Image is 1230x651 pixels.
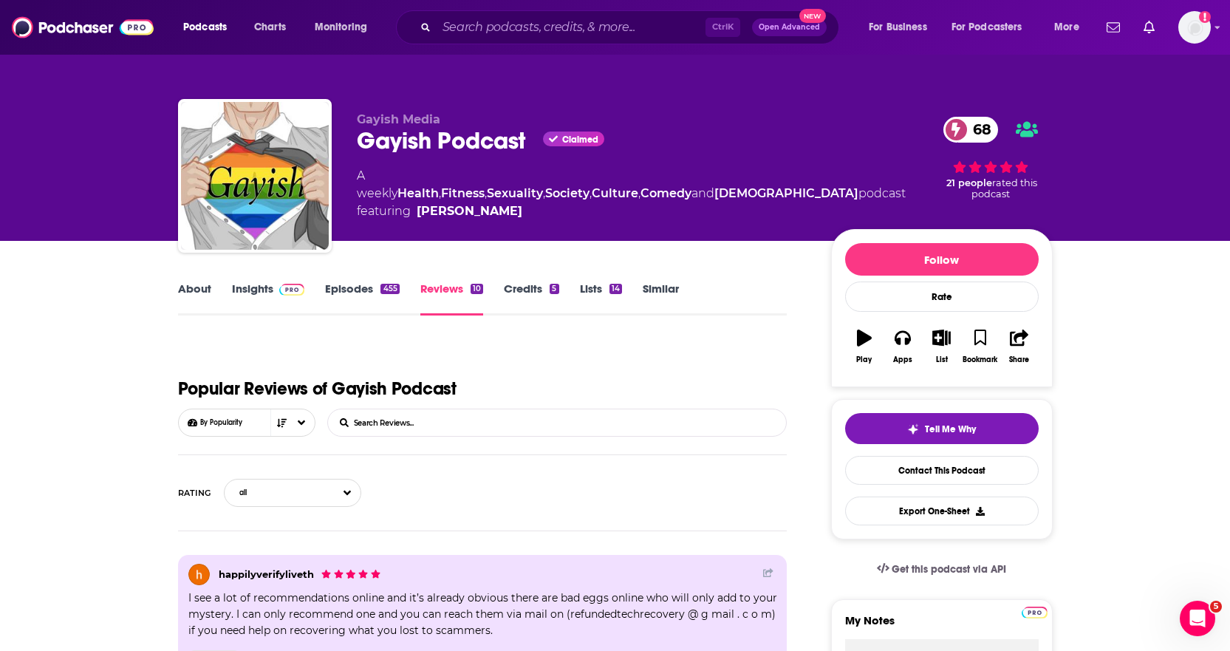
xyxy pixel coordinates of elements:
[907,423,919,435] img: tell me why sparkle
[1178,11,1211,44] button: Show profile menu
[219,568,314,580] a: happilyverifyliveth
[1210,601,1222,613] span: 5
[357,202,906,220] span: featuring
[1022,604,1048,618] a: Pro website
[925,423,976,435] span: Tell Me Why
[441,186,485,200] a: Fitness
[487,186,543,200] a: Sexuality
[1199,11,1211,23] svg: Add a profile image
[1178,11,1211,44] img: User Profile
[1101,15,1126,40] a: Show notifications dropdown
[543,186,545,200] span: ,
[845,282,1039,312] div: Rate
[181,102,329,250] img: Gayish Podcast
[942,16,1044,39] button: open menu
[12,13,154,41] img: Podchaser - Follow, Share and Rate Podcasts
[869,17,927,38] span: For Business
[485,186,487,200] span: ,
[178,409,315,437] button: Choose List sort
[951,17,1022,38] span: For Podcasters
[929,112,1053,204] div: 68 21 peoplerated this podcast
[1000,320,1038,373] button: Share
[357,112,440,126] span: Gayish Media
[971,177,1037,200] span: rated this podcast
[963,355,997,364] div: Bookmark
[1178,11,1211,44] span: Logged in as lilifeinberg
[200,418,295,427] span: By Popularity
[691,186,714,200] span: and
[315,17,367,38] span: Monitoring
[845,243,1039,276] button: Follow
[420,282,483,316] a: Reviews10
[173,16,246,39] button: open menu
[961,320,1000,373] button: Bookmark
[188,590,778,638] div: I see a lot of recommendations online and it’s already obvious there are bad eggs online who will...
[580,282,622,316] a: Lists14
[943,117,999,143] a: 68
[1022,607,1048,618] img: Podchaser Pro
[245,16,295,39] a: Charts
[1054,17,1079,38] span: More
[183,17,227,38] span: Podcasts
[437,16,705,39] input: Search podcasts, credits, & more...
[958,117,999,143] span: 68
[922,320,960,373] button: List
[545,186,590,200] a: Society
[410,10,853,44] div: Search podcasts, credits, & more...
[357,167,906,220] div: A weekly podcast
[884,320,922,373] button: Apps
[705,18,740,37] span: Ctrl K
[562,136,598,143] span: Claimed
[640,186,691,200] a: Comedy
[178,375,457,403] h1: Popular Reviews of Gayish Podcast
[714,186,858,200] a: [DEMOGRAPHIC_DATA]
[188,564,210,585] img: happilyverifyliveth
[325,282,399,316] a: Episodes455
[592,186,638,200] a: Culture
[1180,601,1215,636] iframe: Intercom live chat
[643,282,679,316] a: Similar
[550,284,558,294] div: 5
[1138,15,1161,40] a: Show notifications dropdown
[1044,16,1098,39] button: open menu
[417,202,522,220] a: Kyle Getz
[380,284,399,294] div: 455
[845,613,1039,639] label: My Notes
[858,16,946,39] button: open menu
[279,284,305,296] img: Podchaser Pro
[178,488,211,498] div: RATING
[397,186,439,200] a: Health
[845,413,1039,444] button: tell me why sparkleTell Me Why
[845,456,1039,485] a: Contact This Podcast
[856,355,872,364] div: Play
[759,24,820,31] span: Open Advanced
[638,186,640,200] span: ,
[893,355,912,364] div: Apps
[225,488,276,497] span: all
[590,186,592,200] span: ,
[320,565,381,583] div: happilyverifyliveth's Rating: 5 out of 5
[752,18,827,36] button: Open AdvancedNew
[845,497,1039,525] button: Export One-Sheet
[504,282,558,316] a: Credits5
[224,479,361,507] button: Filter Ratings
[1009,355,1029,364] div: Share
[609,284,622,294] div: 14
[946,177,992,188] span: 21 people
[232,282,305,316] a: InsightsPodchaser Pro
[471,284,483,294] div: 10
[892,563,1006,576] span: Get this podcast via API
[439,186,441,200] span: ,
[304,16,386,39] button: open menu
[936,355,948,364] div: List
[865,551,1019,587] a: Get this podcast via API
[799,9,826,23] span: New
[845,320,884,373] button: Play
[178,282,211,316] a: About
[763,568,773,579] a: Share Button
[254,17,286,38] span: Charts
